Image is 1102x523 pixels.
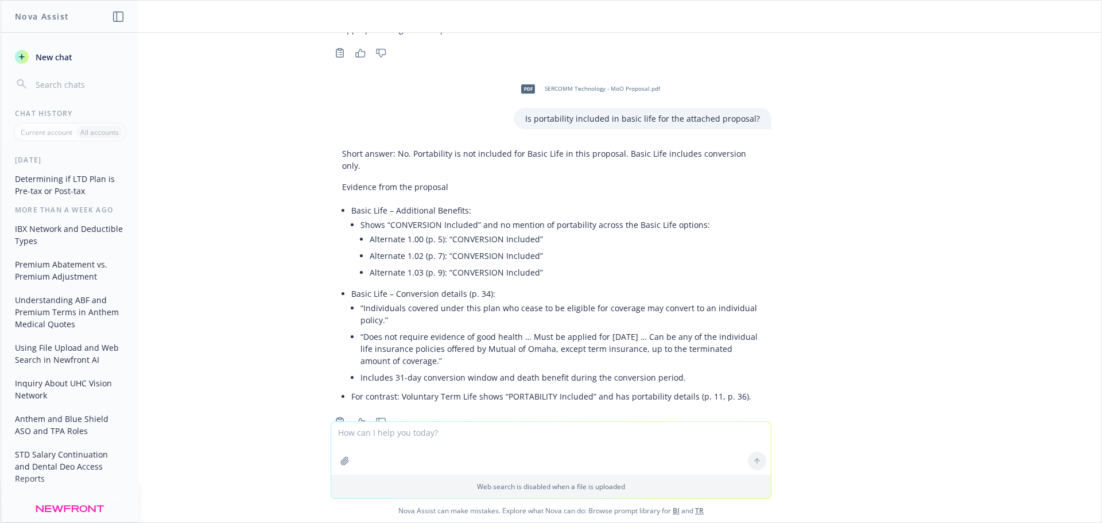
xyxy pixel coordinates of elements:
[10,290,129,334] button: Understanding ABF and Premium Terms in Anthem Medical Quotes
[545,85,660,92] span: SERCOMM Technology - MoO Proposal.pdf
[335,48,345,58] svg: Copy to clipboard
[10,374,129,405] button: Inquiry About UHC Vision Network
[338,482,764,491] p: Web search is disabled when a file is uploaded
[673,506,680,516] a: BI
[10,338,129,369] button: Using File Upload and Web Search in Newfront AI
[370,264,760,281] li: Alternate 1.03 (p. 9): “CONVERSION Included”
[351,388,760,405] li: For contrast: Voluntary Term Life shows “PORTABILITY Included” and has portability details (p. 11...
[15,10,69,22] h1: Nova Assist
[370,247,760,264] li: Alternate 1.02 (p. 7): “CONVERSION Included”
[335,417,345,427] svg: Copy to clipboard
[525,113,760,125] p: Is portability included in basic life for the attached proposal?
[372,45,390,61] button: Thumbs down
[80,127,119,137] p: All accounts
[342,148,760,172] p: Short answer: No. Portability is not included for Basic Life in this proposal. Basic Life include...
[514,75,662,103] div: pdfSERCOMM Technology - MoO Proposal.pdf
[342,181,760,193] p: Evidence from the proposal
[33,76,125,92] input: Search chats
[1,155,138,165] div: [DATE]
[360,369,760,386] li: Includes 31-day conversion window and death benefit during the conversion period.
[1,205,138,215] div: More than a week ago
[10,255,129,286] button: Premium Abatement vs. Premium Adjustment
[1,109,138,118] div: Chat History
[5,499,1097,522] span: Nova Assist can make mistakes. Explore what Nova can do: Browse prompt library for and
[10,169,129,200] button: Determining if LTD Plan is Pre-tax or Post-tax
[695,506,704,516] a: TR
[521,84,535,93] span: pdf
[351,202,760,285] li: Basic Life – Additional Benefits:
[372,414,390,430] button: Thumbs down
[351,285,760,388] li: Basic Life – Conversion details (p. 34):
[10,445,129,488] button: STD Salary Continuation and Dental Deo Access Reports
[10,409,129,440] button: Anthem and Blue Shield ASO and TPA Roles
[21,127,72,137] p: Current account
[360,300,760,328] li: “Individuals covered under this plan who cease to be eligible for coverage may convert to an indi...
[360,328,760,369] li: “Does not require evidence of good health … Must be applied for [DATE] … Can be any of the indivi...
[370,231,760,247] li: Alternate 1.00 (p. 5): “CONVERSION Included”
[10,47,129,67] button: New chat
[33,51,72,63] span: New chat
[360,216,760,283] li: Shows “CONVERSION Included” and no mention of portability across the Basic Life options:
[10,219,129,250] button: IBX Network and Deductible Types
